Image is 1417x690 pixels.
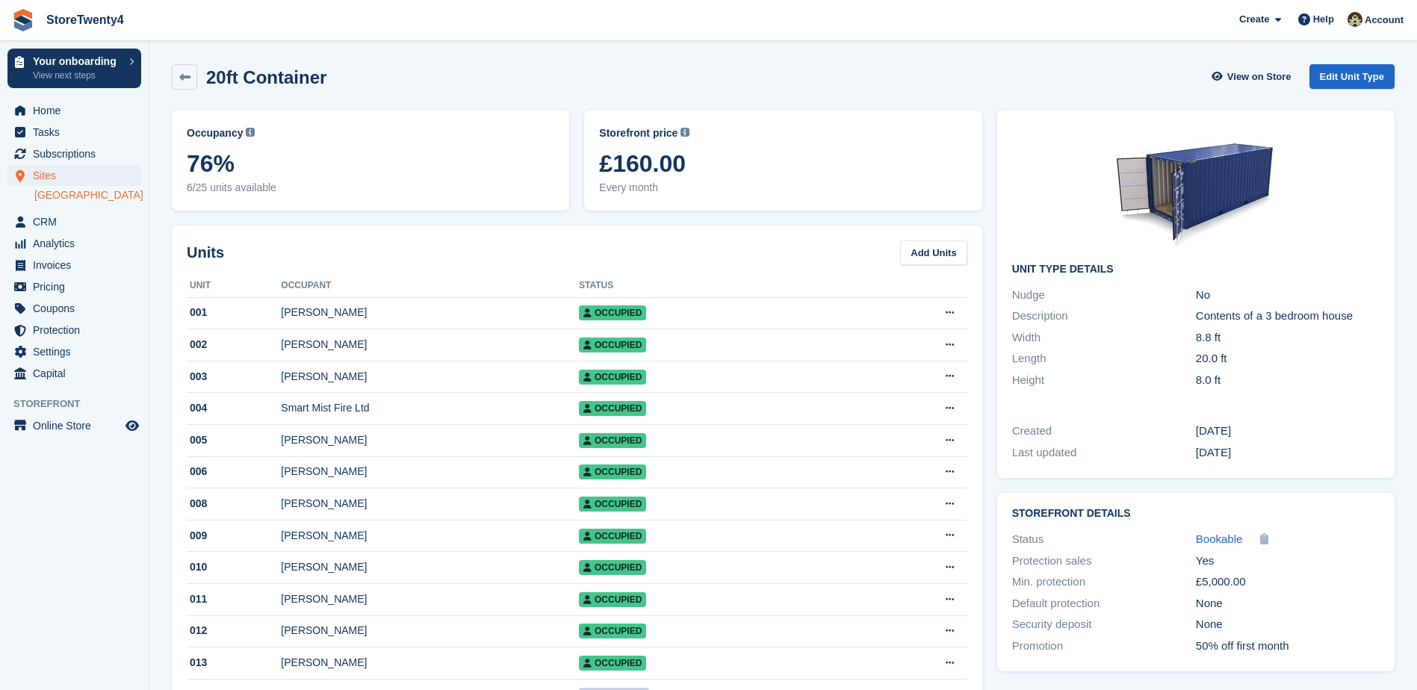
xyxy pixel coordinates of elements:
[281,528,579,544] div: [PERSON_NAME]
[7,165,141,186] a: menu
[33,255,123,276] span: Invoices
[579,497,646,512] span: Occupied
[1012,329,1196,346] div: Width
[579,338,646,352] span: Occupied
[187,528,281,544] div: 009
[7,233,141,254] a: menu
[7,341,141,362] a: menu
[1196,532,1243,545] span: Bookable
[1196,350,1380,367] div: 20.0 ft
[680,128,689,137] img: icon-info-grey-7440780725fd019a000dd9b08b2336e03edf1995a4989e88bcd33f0948082b44.svg
[7,320,141,341] a: menu
[1313,12,1334,27] span: Help
[281,559,579,575] div: [PERSON_NAME]
[1012,574,1196,591] div: Min. protection
[1012,444,1196,461] div: Last updated
[1227,69,1292,84] span: View on Store
[7,100,141,121] a: menu
[579,370,646,385] span: Occupied
[7,298,141,319] a: menu
[1012,616,1196,633] div: Security deposit
[281,623,579,638] div: [PERSON_NAME]
[1012,531,1196,548] div: Status
[579,433,646,448] span: Occupied
[33,100,123,121] span: Home
[1196,423,1380,440] div: [DATE]
[33,320,123,341] span: Protection
[33,122,123,143] span: Tasks
[187,305,281,320] div: 001
[33,233,123,254] span: Analytics
[33,276,123,297] span: Pricing
[7,276,141,297] a: menu
[187,241,224,264] h2: Units
[281,305,579,320] div: [PERSON_NAME]
[281,274,579,298] th: Occupant
[187,464,281,479] div: 006
[1348,12,1362,27] img: Lee Hanlon
[7,415,141,436] a: menu
[579,529,646,544] span: Occupied
[599,125,678,141] span: Storefront price
[7,363,141,384] a: menu
[187,337,281,352] div: 002
[7,122,141,143] a: menu
[281,432,579,448] div: [PERSON_NAME]
[1084,125,1308,252] img: z8r112yt.jpg
[281,337,579,352] div: [PERSON_NAME]
[187,369,281,385] div: 003
[187,125,243,141] span: Occupancy
[1196,329,1380,346] div: 8.8 ft
[187,559,281,575] div: 010
[13,397,149,411] span: Storefront
[1196,638,1380,655] div: 50% off first month
[33,165,123,186] span: Sites
[187,150,554,177] span: 76%
[579,274,861,298] th: Status
[281,464,579,479] div: [PERSON_NAME]
[579,464,646,479] span: Occupied
[33,69,122,82] p: View next steps
[187,655,281,671] div: 013
[187,432,281,448] div: 005
[599,180,967,196] span: Every month
[1012,308,1196,325] div: Description
[1196,444,1380,461] div: [DATE]
[1365,13,1404,28] span: Account
[246,128,255,137] img: icon-info-grey-7440780725fd019a000dd9b08b2336e03edf1995a4989e88bcd33f0948082b44.svg
[34,188,141,202] a: [GEOGRAPHIC_DATA]
[1196,553,1380,570] div: Yes
[187,274,281,298] th: Unit
[579,401,646,416] span: Occupied
[1196,372,1380,389] div: 8.0 ft
[1012,553,1196,570] div: Protection sales
[187,591,281,607] div: 011
[579,560,646,575] span: Occupied
[900,240,967,265] a: Add Units
[281,369,579,385] div: [PERSON_NAME]
[187,623,281,638] div: 012
[1196,531,1243,548] a: Bookable
[40,7,130,32] a: StoreTwenty4
[1196,595,1380,612] div: None
[1012,287,1196,304] div: Nudge
[579,624,646,638] span: Occupied
[33,143,123,164] span: Subscriptions
[1012,595,1196,612] div: Default protection
[1239,12,1269,27] span: Create
[187,496,281,512] div: 008
[1196,287,1380,304] div: No
[1196,616,1380,633] div: None
[1196,574,1380,591] div: £5,000.00
[579,592,646,607] span: Occupied
[7,211,141,232] a: menu
[599,150,967,177] span: £160.00
[1012,423,1196,440] div: Created
[1012,264,1380,276] h2: Unit Type details
[33,211,123,232] span: CRM
[33,298,123,319] span: Coupons
[281,655,579,671] div: [PERSON_NAME]
[206,67,326,87] h2: 20ft Container
[579,656,646,671] span: Occupied
[187,400,281,416] div: 004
